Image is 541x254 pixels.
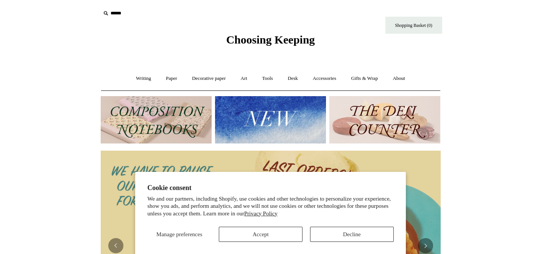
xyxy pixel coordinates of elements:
img: New.jpg__PID:f73bdf93-380a-4a35-bcfe-7823039498e1 [215,96,326,143]
a: Desk [281,69,305,89]
a: Accessories [306,69,343,89]
a: About [386,69,412,89]
button: Previous [108,238,123,253]
a: Shopping Basket (0) [385,17,442,34]
button: Manage preferences [147,227,211,242]
img: 202302 Composition ledgers.jpg__PID:69722ee6-fa44-49dd-a067-31375e5d54ec [101,96,212,143]
a: Privacy Policy [244,210,278,217]
button: Next [418,238,433,253]
a: Decorative paper [185,69,232,89]
a: Gifts & Wrap [344,69,385,89]
a: Tools [255,69,280,89]
p: We and our partners, including Shopify, use cookies and other technologies to personalize your ex... [147,195,394,218]
img: The Deli Counter [329,96,440,143]
a: Writing [129,69,158,89]
h2: Cookie consent [147,184,394,192]
button: Accept [219,227,302,242]
button: Decline [310,227,394,242]
span: Manage preferences [156,231,202,237]
a: Paper [159,69,184,89]
a: Choosing Keeping [226,39,315,45]
span: Choosing Keeping [226,33,315,46]
a: Art [234,69,254,89]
